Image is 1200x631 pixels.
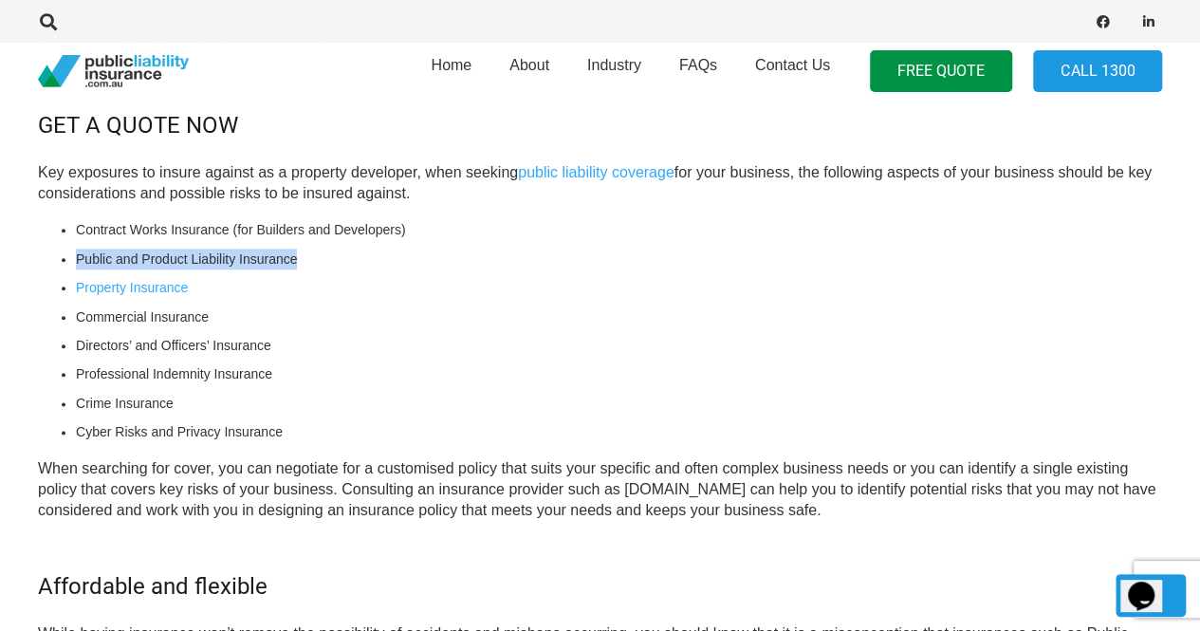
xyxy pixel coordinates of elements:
[490,37,568,105] a: About
[76,280,188,295] a: Property Insurance
[431,57,471,73] span: Home
[38,458,1162,522] p: When searching for cover, you can negotiate for a customised policy that suits your specific and ...
[679,57,717,73] span: FAQs
[568,37,660,105] a: Industry
[76,363,1162,384] li: Professional Indemnity Insurance
[38,162,1162,205] p: Key exposures to insure against as a property developer, when seeking for your business, the foll...
[38,550,1162,601] h4: Affordable and flexible
[76,421,1162,442] li: Cyber Risks and Privacy Insurance
[1120,555,1181,612] iframe: chat widget
[587,57,641,73] span: Industry
[76,249,1162,269] li: Public and Product Liability Insurance
[1135,9,1162,35] a: LinkedIn
[518,164,674,180] a: public liability coverage
[1116,574,1186,617] a: Back to top
[76,219,1162,240] li: Contract Works Insurance (for Builders and Developers)
[29,13,67,30] a: Search
[412,37,490,105] a: Home
[736,37,849,105] a: Contact Us
[755,57,830,73] span: Contact Us
[76,335,1162,356] li: Directors’ and Officers’ Insurance
[38,55,189,88] a: pli_logotransparent
[509,57,549,73] span: About
[1090,9,1117,35] a: Facebook
[870,50,1012,93] a: FREE QUOTE
[76,306,1162,327] li: Commercial Insurance
[1033,50,1162,93] a: Call 1300
[660,37,736,105] a: FAQs
[76,393,1162,414] li: Crime Insurance
[38,89,1162,139] h4: GET A QUOTE NOW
